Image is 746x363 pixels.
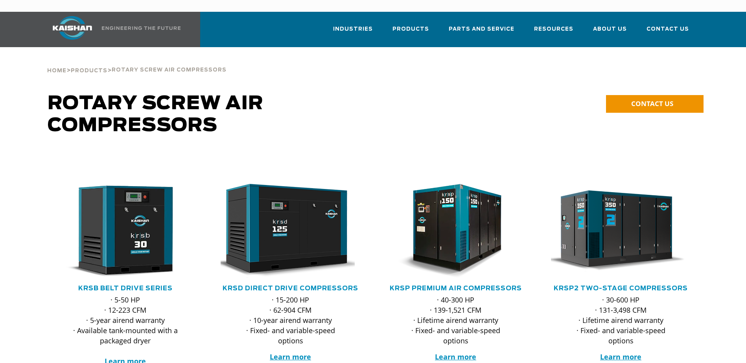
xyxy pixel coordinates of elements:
[43,12,182,47] a: Kaishan USA
[554,285,688,291] a: KRSP2 Two-Stage Compressors
[534,19,573,46] a: Resources
[534,25,573,34] span: Resources
[221,184,361,278] div: krsd125
[386,184,526,278] div: krsp150
[333,25,373,34] span: Industries
[593,19,627,46] a: About Us
[47,67,66,74] a: Home
[102,26,181,30] img: Engineering the future
[112,68,227,73] span: Rotary Screw Air Compressors
[270,352,311,361] a: Learn more
[551,184,691,278] div: krsp350
[606,95,704,113] a: CONTACT US
[402,295,510,346] p: · 40-300 HP · 139-1,521 CFM · Lifetime airend warranty · Fixed- and variable-speed options
[43,16,102,40] img: kaishan logo
[48,94,263,135] span: Rotary Screw Air Compressors
[392,19,429,46] a: Products
[78,285,173,291] a: KRSB Belt Drive Series
[47,47,227,77] div: > >
[392,25,429,34] span: Products
[380,184,520,278] img: krsp150
[71,68,107,73] span: Products
[50,184,190,278] img: krsb30
[390,285,522,291] a: KRSP Premium Air Compressors
[567,295,675,346] p: · 30-600 HP · 131-3,498 CFM · Lifetime airend warranty · Fixed- and variable-speed options
[236,295,345,346] p: · 15-200 HP · 62-904 CFM · 10-year airend warranty · Fixed- and variable-speed options
[333,19,373,46] a: Industries
[647,25,689,34] span: Contact Us
[449,19,514,46] a: Parts and Service
[223,285,358,291] a: KRSD Direct Drive Compressors
[71,67,107,74] a: Products
[215,184,355,278] img: krsd125
[449,25,514,34] span: Parts and Service
[55,184,195,278] div: krsb30
[545,184,685,278] img: krsp350
[593,25,627,34] span: About Us
[600,352,641,361] a: Learn more
[647,19,689,46] a: Contact Us
[631,99,673,108] span: CONTACT US
[47,68,66,73] span: Home
[435,352,476,361] a: Learn more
